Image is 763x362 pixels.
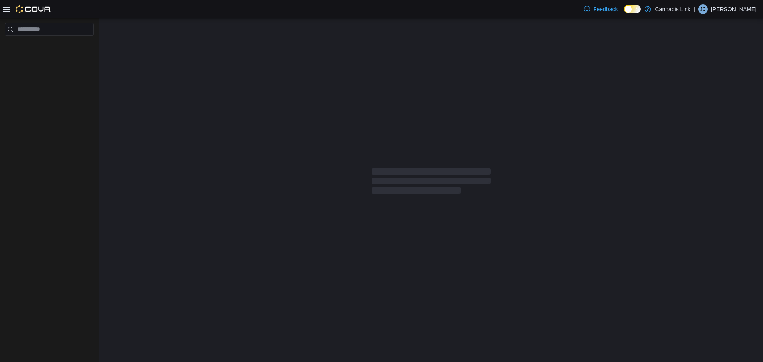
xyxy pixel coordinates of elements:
input: Dark Mode [624,5,641,13]
img: Cova [16,5,51,13]
div: Jenna Coles [698,4,708,14]
p: | [693,4,695,14]
a: Feedback [581,1,621,17]
span: JC [700,4,706,14]
nav: Complex example [5,37,94,56]
p: Cannabis Link [655,4,690,14]
span: Loading [372,170,491,196]
p: [PERSON_NAME] [711,4,757,14]
span: Feedback [593,5,618,13]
